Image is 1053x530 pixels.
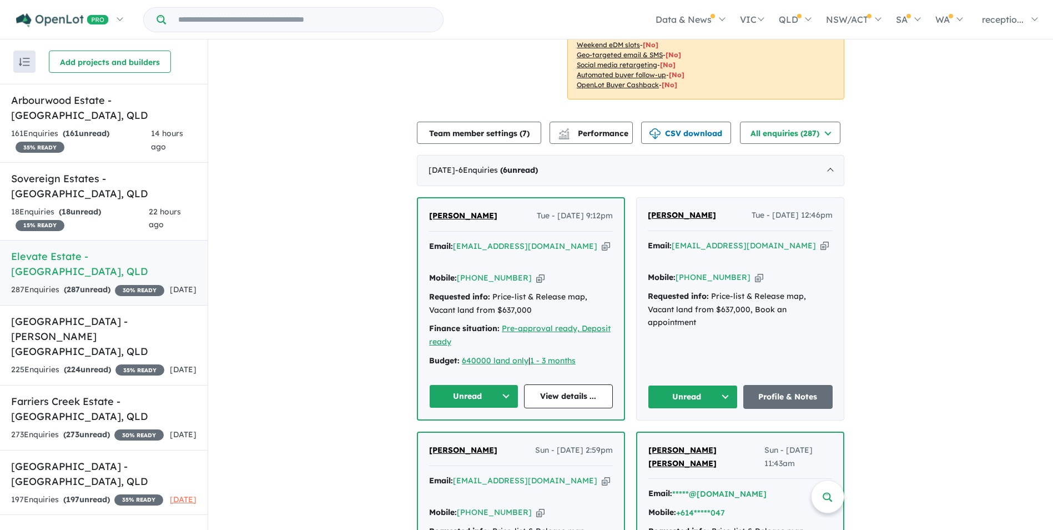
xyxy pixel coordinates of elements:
div: 197 Enquir ies [11,493,163,507]
img: download icon [649,128,661,139]
strong: Email: [429,476,453,486]
strong: ( unread) [63,429,110,439]
strong: Mobile: [648,507,676,517]
strong: Email: [648,488,672,498]
a: Profile & Notes [743,385,833,409]
button: Copy [536,272,545,284]
a: [PHONE_NUMBER] [457,273,532,283]
u: Geo-targeted email & SMS [577,51,663,59]
h5: [GEOGRAPHIC_DATA] - [PERSON_NAME][GEOGRAPHIC_DATA] , QLD [11,314,197,359]
u: 1 - 3 months [530,356,576,366]
span: receptio... [982,14,1024,25]
img: Openlot PRO Logo White [16,13,109,27]
span: 197 [66,494,79,504]
strong: ( unread) [63,494,110,504]
strong: Mobile: [648,272,676,282]
a: [PERSON_NAME] [PERSON_NAME] [648,444,764,471]
strong: Requested info: [648,291,709,301]
button: Copy [602,475,610,487]
h5: Sovereign Estates - [GEOGRAPHIC_DATA] , QLD [11,171,197,201]
h5: Arbourwood Estate - [GEOGRAPHIC_DATA] , QLD [11,93,197,123]
strong: ( unread) [63,128,109,138]
span: 287 [67,284,80,294]
img: sort.svg [19,58,30,66]
strong: Email: [429,241,453,251]
span: 35 % READY [16,142,64,153]
span: 6 [503,165,507,175]
a: 640000 land only [462,356,528,366]
a: [PERSON_NAME] [648,209,716,222]
span: 161 [66,128,79,138]
div: 161 Enquir ies [11,127,151,154]
strong: ( unread) [500,165,538,175]
span: 30 % READY [115,285,164,296]
strong: ( unread) [64,364,111,374]
button: CSV download [641,122,731,144]
button: Add projects and builders [49,51,171,73]
a: [PHONE_NUMBER] [457,507,532,517]
strong: Mobile: [429,273,457,283]
span: [DATE] [170,364,197,374]
button: Copy [755,272,763,283]
input: Try estate name, suburb, builder or developer [168,8,441,32]
div: 273 Enquir ies [11,428,164,442]
h5: Farriers Creek Estate - [GEOGRAPHIC_DATA] , QLD [11,394,197,424]
span: 273 [66,429,79,439]
div: [DATE] [417,155,844,186]
a: [EMAIL_ADDRESS][DOMAIN_NAME] [453,241,597,251]
span: [DATE] [170,284,197,294]
u: Weekend eDM slots [577,41,640,49]
button: Team member settings (7) [417,122,541,144]
span: 35 % READY [115,364,164,376]
button: Copy [536,507,545,518]
h5: [GEOGRAPHIC_DATA] - [GEOGRAPHIC_DATA] , QLD [11,459,197,489]
span: [DATE] [170,429,197,439]
span: Tue - [DATE] 9:12pm [537,209,613,223]
h5: Elevate Estate - [GEOGRAPHIC_DATA] , QLD [11,249,197,279]
img: bar-chart.svg [558,132,570,139]
span: 7 [522,128,527,138]
span: - 6 Enquir ies [455,165,538,175]
a: [PERSON_NAME] [429,209,497,223]
span: [No] [643,41,658,49]
span: [PERSON_NAME] [648,210,716,220]
a: [EMAIL_ADDRESS][DOMAIN_NAME] [672,241,816,251]
div: 225 Enquir ies [11,363,164,377]
div: | [429,354,613,368]
div: 18 Enquir ies [11,206,149,232]
div: 287 Enquir ies [11,283,164,297]
button: Copy [602,241,610,252]
span: 15 % READY [16,220,64,231]
span: Sun - [DATE] 2:59pm [535,444,613,457]
strong: ( unread) [64,284,110,294]
span: 35 % READY [114,494,163,506]
div: Price-list & Release map, Vacant land from $637,000 [429,291,613,317]
span: 22 hours ago [149,207,181,230]
u: Social media retargeting [577,61,657,69]
strong: Finance situation: [429,323,500,333]
span: [No] [660,61,676,69]
span: [No] [662,81,677,89]
u: OpenLot Buyer Cashback [577,81,659,89]
span: Performance [560,128,628,138]
a: Pre-approval ready, Deposit ready [429,323,611,347]
span: [PERSON_NAME] [429,211,497,221]
div: Price-list & Release map, Vacant land from $637,000, Book an appointment [648,290,833,329]
span: [No] [669,71,684,79]
a: [EMAIL_ADDRESS][DOMAIN_NAME] [453,476,597,486]
span: Sun - [DATE] 11:43am [764,444,832,471]
button: Unread [648,385,738,409]
span: Tue - [DATE] 12:46pm [752,209,833,222]
span: 224 [67,364,80,374]
strong: Requested info: [429,292,490,302]
strong: ( unread) [59,207,101,217]
strong: Mobile: [429,507,457,517]
strong: Budget: [429,356,460,366]
span: [PERSON_NAME] [PERSON_NAME] [648,445,717,468]
span: [No] [666,51,681,59]
button: Performance [550,122,633,144]
span: [PERSON_NAME] [429,445,497,455]
span: 30 % READY [114,429,164,441]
